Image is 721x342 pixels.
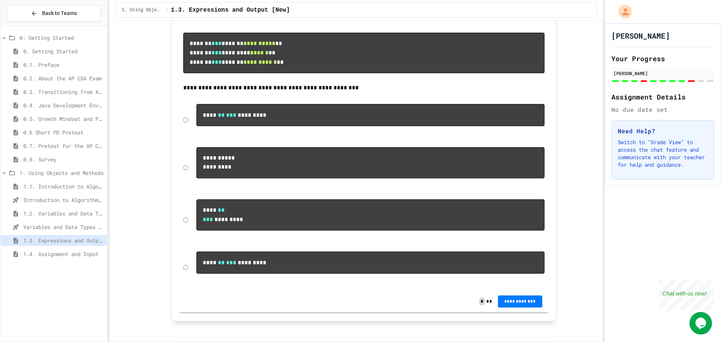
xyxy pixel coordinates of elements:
[611,30,670,41] h1: [PERSON_NAME]
[618,139,708,169] p: Switch to "Grade View" to access the chat feature and communicate with your teacher for help and ...
[23,182,104,190] span: 1.1. Introduction to Algorithms, Programming, and Compilers
[611,3,634,20] div: My Account
[122,7,162,13] span: 1. Using Objects and Methods
[23,237,104,244] span: 1.3. Expressions and Output [New]
[42,9,77,17] span: Back to Teams
[23,223,104,231] span: Variables and Data Types - Quiz
[23,142,104,150] span: 0.7. Pretest for the AP CSA Exam
[614,70,712,77] div: [PERSON_NAME]
[611,92,714,102] h2: Assignment Details
[23,128,104,136] span: 0.6 Short PD Pretest
[23,209,104,217] span: 1.2. Variables and Data Types
[23,61,104,69] span: 0.1. Preface
[23,47,104,55] span: 0. Getting Started
[659,279,713,311] iframe: chat widget
[689,312,713,334] iframe: chat widget
[23,74,104,82] span: 0.2. About the AP CSA Exam
[171,6,290,15] span: 1.3. Expressions and Output [New]
[23,155,104,163] span: 0.8. Survey
[20,34,104,42] span: 0: Getting Started
[23,88,104,96] span: 0.3. Transitioning from AP CSP to AP CSA
[23,196,104,204] span: Introduction to Algorithms, Programming, and Compilers
[611,53,714,64] h2: Your Progress
[611,105,714,114] div: No due date set
[7,5,101,21] button: Back to Teams
[20,169,104,177] span: 1. Using Objects and Methods
[23,115,104,123] span: 0.5. Growth Mindset and Pair Programming
[23,250,104,258] span: 1.4. Assignment and Input
[23,101,104,109] span: 0.4. Java Development Environments
[618,127,708,136] h3: Need Help?
[165,7,168,13] span: /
